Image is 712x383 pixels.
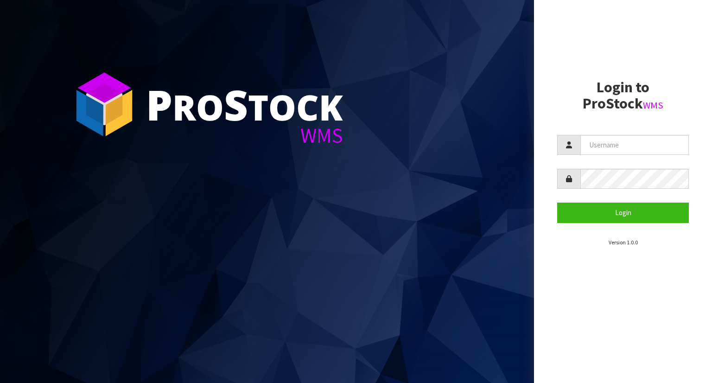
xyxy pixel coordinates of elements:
img: ProStock Cube [70,70,139,139]
h2: Login to ProStock [557,79,689,112]
small: WMS [643,99,663,111]
span: S [224,76,248,133]
input: Username [580,135,689,155]
div: WMS [146,125,343,146]
small: Version 1.0.0 [609,239,638,246]
span: P [146,76,172,133]
button: Login [557,203,689,223]
div: ro tock [146,83,343,125]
